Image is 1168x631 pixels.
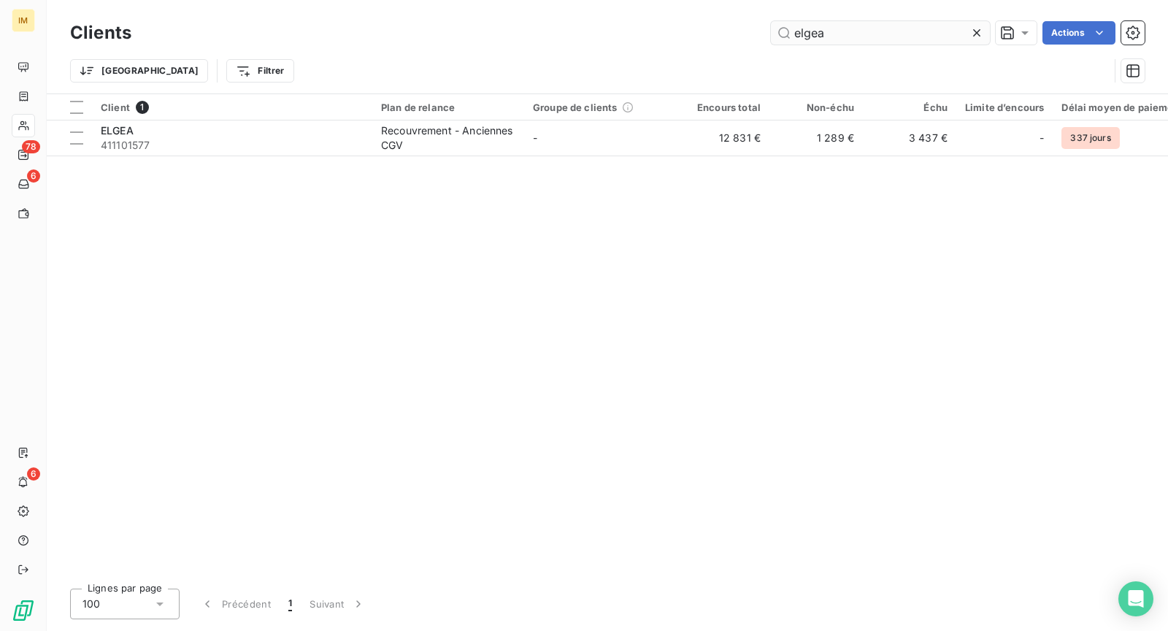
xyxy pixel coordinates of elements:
div: Plan de relance [381,102,515,113]
button: Précédent [191,589,280,619]
button: [GEOGRAPHIC_DATA] [70,59,208,83]
div: Non-échu [778,102,854,113]
span: 1 [136,101,149,114]
button: Filtrer [226,59,293,83]
span: 6 [27,467,40,481]
div: Recouvrement - Anciennes CGV [381,123,515,153]
span: - [1040,131,1044,145]
div: Encours total [685,102,761,113]
td: 12 831 € [676,121,769,156]
span: 100 [82,597,100,611]
span: Groupe de clients [533,102,618,113]
h3: Clients [70,20,131,46]
button: Suivant [301,589,374,619]
div: Open Intercom Messenger [1118,581,1153,616]
img: Logo LeanPay [12,599,35,622]
button: 1 [280,589,301,619]
span: 6 [27,169,40,183]
button: Actions [1042,21,1115,45]
span: ELGEA [101,124,134,137]
span: 78 [22,140,40,153]
span: 411101577 [101,138,364,153]
div: Limite d’encours [965,102,1044,113]
td: 1 289 € [769,121,863,156]
span: Client [101,102,130,113]
span: 1 [288,597,292,611]
div: IM [12,9,35,32]
span: 337 jours [1061,127,1119,149]
input: Rechercher [771,21,990,45]
div: Échu [872,102,948,113]
td: 3 437 € [863,121,956,156]
span: - [533,131,537,144]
